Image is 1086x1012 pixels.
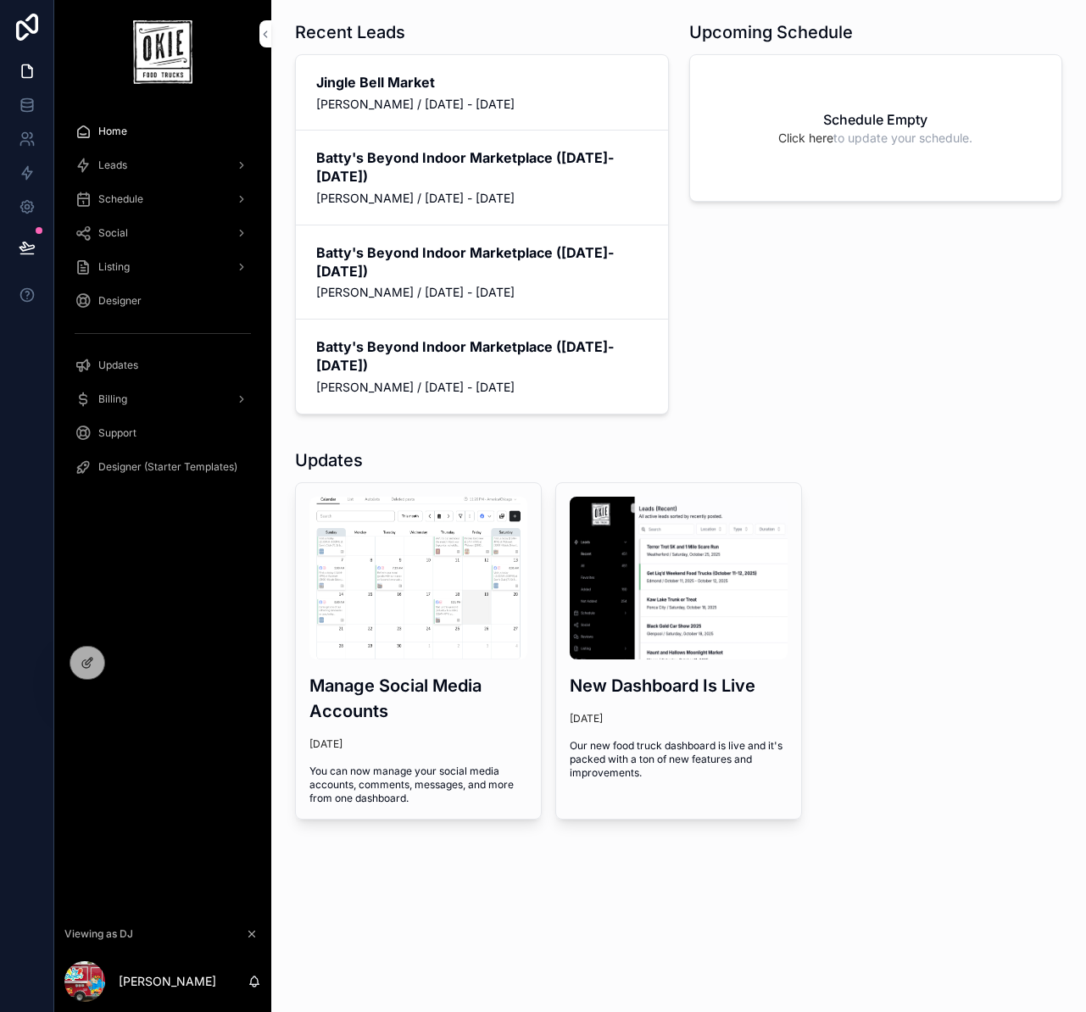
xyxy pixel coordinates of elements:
h2: Batty's Beyond Indoor Marketplace ([DATE]-[DATE]) [316,243,648,281]
a: Support [64,418,261,448]
span: Home [98,125,127,138]
h1: Updates [295,448,363,472]
a: Billing [64,384,261,414]
span: [PERSON_NAME] / [DATE] - [DATE] [316,284,648,301]
span: Viewing as DJ [64,927,133,941]
a: Schedule [64,184,261,214]
a: Designer [64,286,261,316]
a: Jingle Bell Market[PERSON_NAME] / [DATE] - [DATE] [296,55,668,131]
h1: Recent Leads [295,20,405,44]
h2: Batty's Beyond Indoor Marketplace ([DATE]-[DATE]) [316,337,648,375]
span: [PERSON_NAME] / [DATE] - [DATE] [316,190,648,207]
a: Leads [64,150,261,181]
span: Support [98,426,136,440]
span: Our new food truck dashboard is live and it's packed with a ton of new features and improvements. [570,739,788,780]
a: Batty's Beyond Indoor Marketplace ([DATE]-[DATE])[PERSON_NAME] / [DATE] - [DATE] [296,320,668,413]
span: [PERSON_NAME] / [DATE] - [DATE] [316,379,648,396]
a: Designer (Starter Templates) [64,452,261,482]
span: You can now manage your social media accounts, comments, messages, and more from one dashboard. [309,765,527,805]
h3: New Dashboard Is Live [570,673,788,698]
p: [DATE] [570,712,603,726]
p: [DATE] [309,737,343,751]
a: new-dashboard.jpgNew Dashboard Is Live[DATE]Our new food truck dashboard is live and it's packed ... [555,482,802,820]
a: Home [64,116,261,147]
a: Listing [64,252,261,282]
h2: Schedule Empty [823,109,927,130]
a: Social [64,218,261,248]
p: [PERSON_NAME] [119,973,216,990]
h2: Batty's Beyond Indoor Marketplace ([DATE]-[DATE]) [316,148,648,186]
div: scrollable content [54,104,271,504]
span: Social [98,226,128,240]
a: Updates [64,350,261,381]
span: Designer (Starter Templates) [98,460,237,474]
span: to update your schedule. [778,130,972,147]
h2: Jingle Bell Market [316,73,648,92]
span: Listing [98,260,130,274]
a: Batty's Beyond Indoor Marketplace ([DATE]-[DATE])[PERSON_NAME] / [DATE] - [DATE] [296,225,668,320]
img: new-dashboard.jpg [570,497,788,659]
span: Schedule [98,192,143,206]
a: Batty's Beyond Indoor Marketplace ([DATE]-[DATE])[PERSON_NAME] / [DATE] - [DATE] [296,131,668,225]
span: Updates [98,359,138,372]
h1: Upcoming Schedule [689,20,853,44]
span: [PERSON_NAME] / [DATE] - [DATE] [316,96,648,113]
img: 35142-social.png [309,497,527,659]
a: Click here [778,131,833,145]
img: App logo [133,20,192,84]
a: 35142-social.pngManage Social Media Accounts[DATE]You can now manage your social media accounts, ... [295,482,542,820]
span: Designer [98,294,142,308]
span: Leads [98,158,127,172]
span: Billing [98,392,127,406]
h3: Manage Social Media Accounts [309,673,527,724]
